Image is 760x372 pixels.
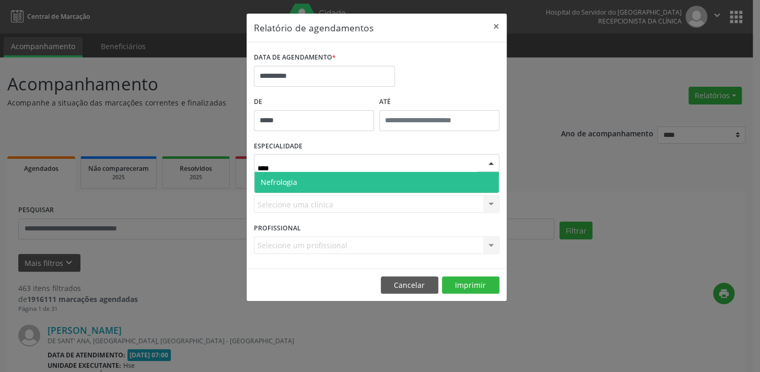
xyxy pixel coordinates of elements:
[254,220,301,236] label: PROFISSIONAL
[254,50,336,66] label: DATA DE AGENDAMENTO
[254,138,302,155] label: ESPECIALIDADE
[486,14,507,39] button: Close
[381,276,438,294] button: Cancelar
[261,177,297,187] span: Nefrologia
[442,276,499,294] button: Imprimir
[379,94,499,110] label: ATÉ
[254,21,373,34] h5: Relatório de agendamentos
[254,94,374,110] label: De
